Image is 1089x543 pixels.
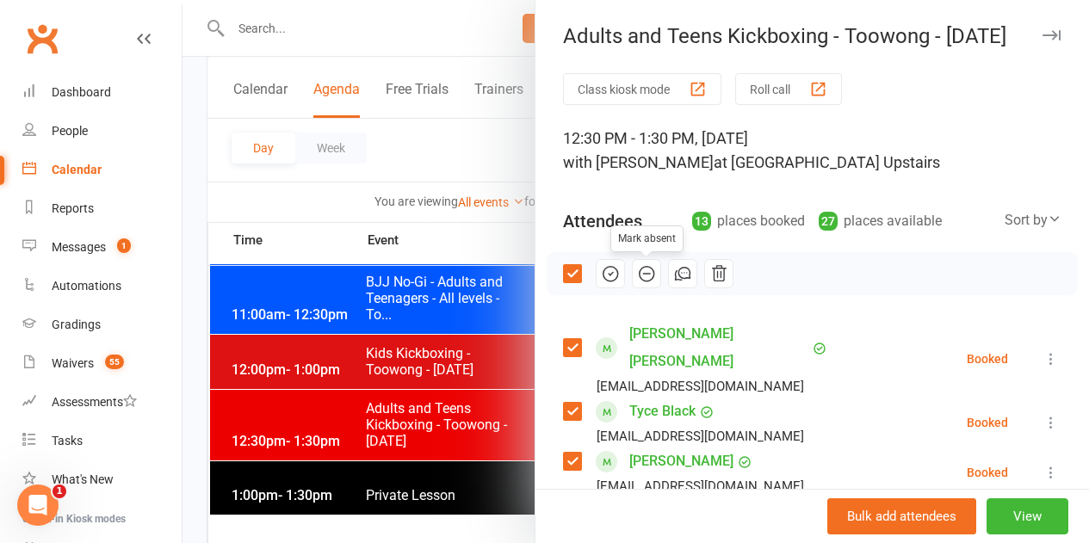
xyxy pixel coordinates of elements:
div: What's New [52,472,114,486]
div: [EMAIL_ADDRESS][DOMAIN_NAME] [597,475,804,497]
button: Roll call [735,73,842,105]
span: 55 [105,355,124,369]
div: [EMAIL_ADDRESS][DOMAIN_NAME] [597,425,804,447]
div: places available [819,209,942,233]
div: Waivers [52,356,94,370]
span: 1 [117,238,131,253]
span: with [PERSON_NAME] [563,153,714,171]
div: Automations [52,279,121,293]
button: Bulk add attendees [827,498,976,534]
div: Adults and Teens Kickboxing - Toowong - [DATE] [535,24,1089,48]
div: Booked [967,466,1008,478]
a: Automations [22,267,182,305]
a: Clubworx [21,17,64,60]
a: Calendar [22,151,182,189]
span: at [GEOGRAPHIC_DATA] Upstairs [714,153,940,171]
div: Assessments [52,395,137,409]
a: What's New [22,460,182,499]
button: Class kiosk mode [563,73,721,105]
div: 13 [692,212,711,231]
a: Tyce Black [629,398,696,425]
a: Reports [22,189,182,228]
a: Messages 1 [22,228,182,267]
div: Messages [52,240,106,254]
div: Tasks [52,434,83,447]
div: People [52,124,88,138]
a: Dashboard [22,73,182,112]
div: 27 [819,212,838,231]
a: People [22,112,182,151]
a: Assessments [22,383,182,422]
div: Mark absent [610,225,684,252]
a: Waivers 55 [22,344,182,383]
div: Calendar [52,163,102,176]
a: Tasks [22,422,182,460]
div: Sort by [1005,209,1061,231]
div: places booked [692,209,805,233]
div: [EMAIL_ADDRESS][DOMAIN_NAME] [597,375,804,398]
div: Booked [967,353,1008,365]
a: [PERSON_NAME] [629,447,733,475]
button: View [987,498,1068,534]
div: Booked [967,417,1008,429]
div: 12:30 PM - 1:30 PM, [DATE] [563,126,1061,175]
div: Attendees [563,209,642,233]
div: Dashboard [52,85,111,99]
span: 1 [53,484,66,498]
div: Gradings [52,318,101,331]
iframe: Intercom live chat [17,484,59,526]
a: Gradings [22,305,182,344]
div: Reports [52,201,94,215]
a: [PERSON_NAME] [PERSON_NAME] [629,320,808,375]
